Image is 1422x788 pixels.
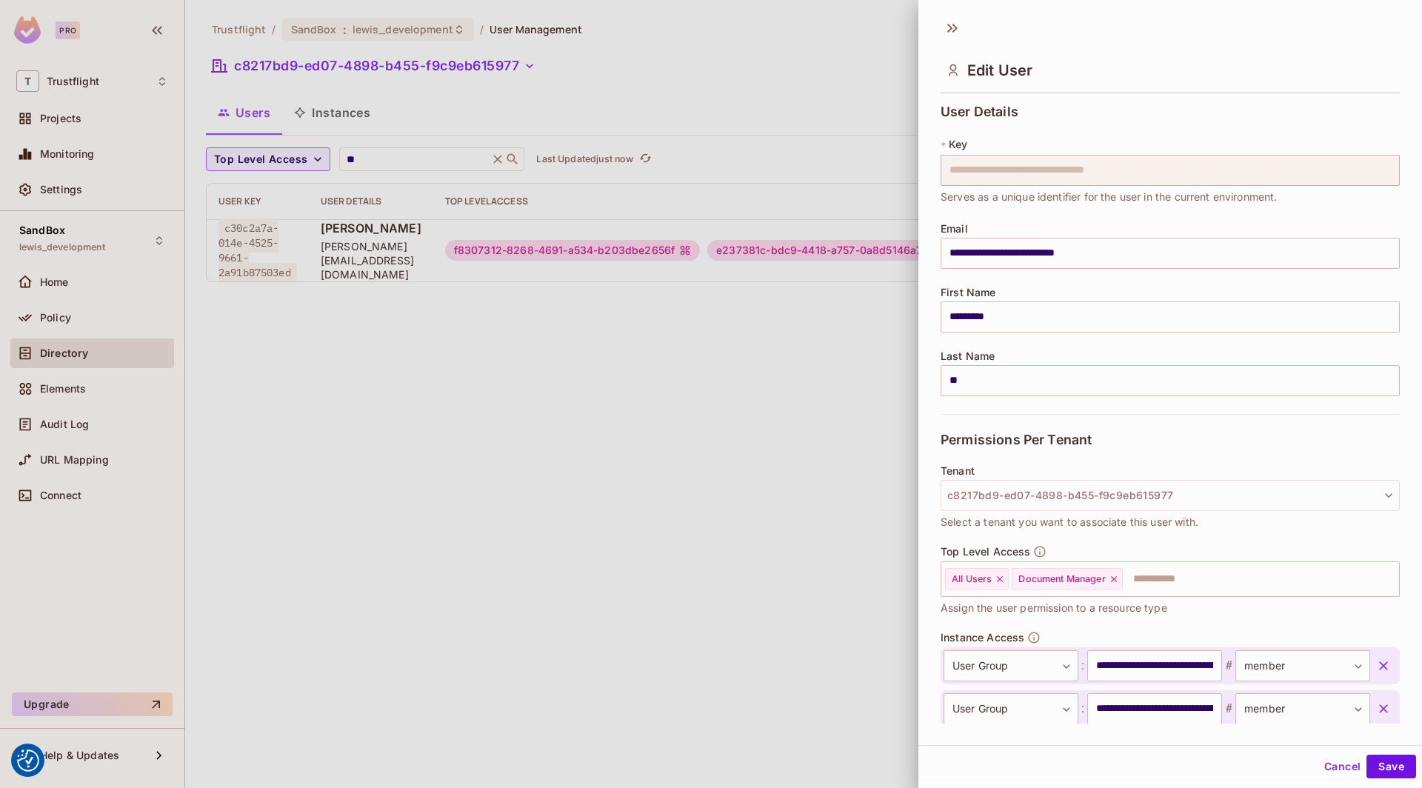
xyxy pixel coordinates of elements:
span: Document Manager [1018,573,1105,585]
button: Consent Preferences [17,749,39,772]
span: Edit User [967,61,1032,79]
span: : [1078,700,1087,718]
button: Save [1366,755,1416,778]
span: User Details [941,104,1018,119]
span: Key [949,138,967,150]
span: Email [941,223,968,235]
span: Last Name [941,350,995,362]
span: First Name [941,287,996,298]
span: : [1078,657,1087,675]
img: Revisit consent button [17,749,39,772]
div: Document Manager [1012,568,1122,590]
span: # [1222,657,1235,675]
button: Open [1392,577,1395,580]
div: All Users [945,568,1009,590]
div: member [1235,693,1370,724]
div: User Group [944,693,1078,724]
div: User Group [944,650,1078,681]
span: Select a tenant you want to associate this user with. [941,514,1198,530]
div: member [1235,650,1370,681]
span: Tenant [941,465,975,477]
span: # [1222,700,1235,718]
button: Cancel [1318,755,1366,778]
button: c8217bd9-ed07-4898-b455-f9c9eb615977 [941,480,1400,511]
span: Assign the user permission to a resource type [941,600,1167,616]
span: Instance Access [941,632,1024,644]
span: Permissions Per Tenant [941,433,1092,447]
span: Serves as a unique identifier for the user in the current environment. [941,189,1278,205]
span: All Users [952,573,992,585]
span: Top Level Access [941,546,1030,558]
